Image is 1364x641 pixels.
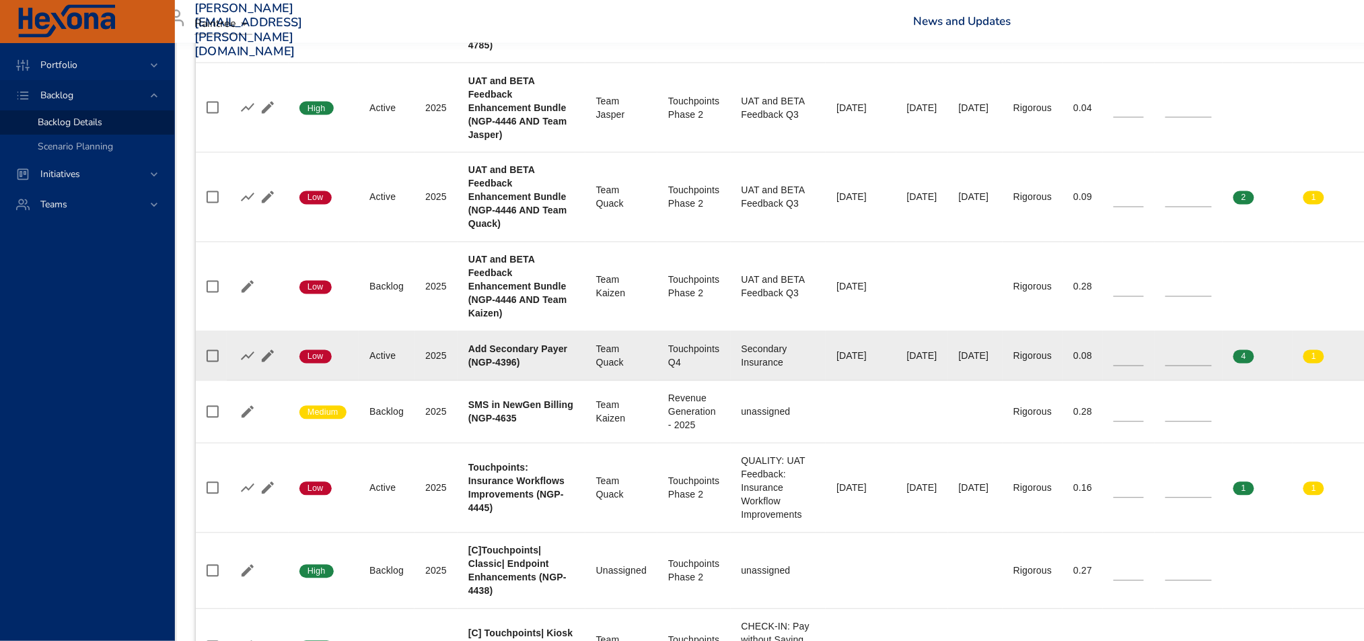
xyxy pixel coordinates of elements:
div: 0.04 [1073,101,1092,114]
div: QUALITY: UAT Feedback: Insurance Workflow Improvements [742,454,816,522]
span: Backlog Details [38,116,102,129]
div: [DATE] [836,101,885,114]
div: Active [369,481,404,495]
b: Touchpoints: Insurance Workflows Improvements (NGP-4445) [468,463,565,514]
b: UAT and BETA Feedback Enhancement Bundle (NGP-4446 AND Team Kaizen) [468,255,567,319]
div: 2025 [425,349,447,363]
div: Rigorous [1013,481,1052,495]
div: 2025 [425,564,447,578]
div: Team Quack [596,475,647,502]
div: unassigned [742,564,816,578]
button: Edit Project Details [258,187,278,207]
div: [DATE] [907,101,937,114]
button: Show Burnup [238,346,258,366]
span: 0 [1233,102,1254,114]
div: 0.09 [1073,191,1092,204]
span: Medium [299,407,347,419]
span: Low [299,483,332,495]
button: Edit Project Details [258,98,278,118]
div: Touchpoints Q4 [668,343,719,370]
div: Rigorous [1013,564,1052,578]
a: News and Updates [913,13,1011,29]
button: Edit Project Details [238,561,258,581]
div: Team Kaizen [596,273,647,300]
div: UAT and BETA Feedback Q3 [742,273,816,300]
h3: [PERSON_NAME][EMAIL_ADDRESS][PERSON_NAME][DOMAIN_NAME] [194,1,303,59]
div: Team Jasper [596,94,647,121]
b: [C]Touchpoints| Classic| Endpoint Enhancements (NGP-4438) [468,545,567,597]
div: UAT and BETA Feedback Q3 [742,94,816,121]
div: [DATE] [836,481,885,495]
div: 2025 [425,481,447,495]
div: Touchpoints Phase 2 [668,558,719,584]
div: Team Quack [596,184,647,211]
span: Low [299,351,332,363]
div: [DATE] [907,349,937,363]
button: Show Burnup [238,187,258,207]
button: Show Burnup [238,98,258,118]
div: Secondary Insurance [742,343,816,370]
div: Backlog [369,564,404,578]
span: Backlog [30,89,84,102]
span: Teams [30,198,78,211]
div: [DATE] [836,191,885,204]
div: Backlog [369,280,404,294]
div: Active [369,191,404,204]
div: Team Kaizen [596,399,647,426]
div: 2025 [425,405,447,419]
div: 2025 [425,101,447,114]
div: [DATE] [907,191,937,204]
span: High [299,102,334,114]
div: 2025 [425,280,447,294]
div: unassigned [742,405,816,419]
span: Low [299,281,332,294]
b: Add Secondary Payer (NGP-4396) [468,344,568,368]
span: 1 [1233,483,1254,495]
div: Rigorous [1013,349,1052,363]
div: Touchpoints Phase 2 [668,184,719,211]
b: UAT and BETA Feedback Enhancement Bundle (NGP-4446 AND Team Quack) [468,165,567,230]
div: Touchpoints Phase 2 [668,273,719,300]
button: Show Burnup [238,478,258,498]
div: Team Quack [596,343,647,370]
div: [DATE] [959,101,992,114]
span: Portfolio [30,59,88,71]
span: 4 [1233,351,1254,363]
div: [DATE] [836,349,885,363]
div: [DATE] [959,191,992,204]
img: Hexona [16,5,117,38]
div: 0.28 [1073,280,1092,294]
div: Rigorous [1013,405,1052,419]
div: 0.27 [1073,564,1092,578]
span: Initiatives [30,168,91,180]
button: Edit Project Details [258,346,278,366]
div: [DATE] [907,481,937,495]
div: Active [369,101,404,114]
div: Touchpoints Phase 2 [668,475,719,502]
div: Active [369,349,404,363]
span: 1 [1303,192,1324,204]
div: Unassigned [596,564,647,578]
div: 0.28 [1073,405,1092,419]
span: 0 [1303,102,1324,114]
div: Rigorous [1013,101,1052,114]
span: High [299,566,334,578]
div: UAT and BETA Feedback Q3 [742,184,816,211]
div: [DATE] [959,481,992,495]
div: 0.16 [1073,481,1092,495]
b: UAT and BETA Feedback Enhancement Bundle (NGP-4446 AND Team Jasper) [468,75,567,140]
div: Rigorous [1013,191,1052,204]
span: 2 [1233,192,1254,204]
span: 1 [1303,483,1324,495]
div: [DATE] [836,280,885,294]
div: [DATE] [959,349,992,363]
div: 2025 [425,191,447,204]
span: 1 [1303,351,1324,363]
b: SMS in NewGen Billing (NGP-4635 [468,400,573,424]
div: Backlog [369,405,404,419]
div: Revenue Generation - 2025 [668,392,719,432]
span: Low [299,192,332,204]
div: Rigorous [1013,280,1052,294]
div: Raintree [194,13,252,35]
span: Scenario Planning [38,140,113,153]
